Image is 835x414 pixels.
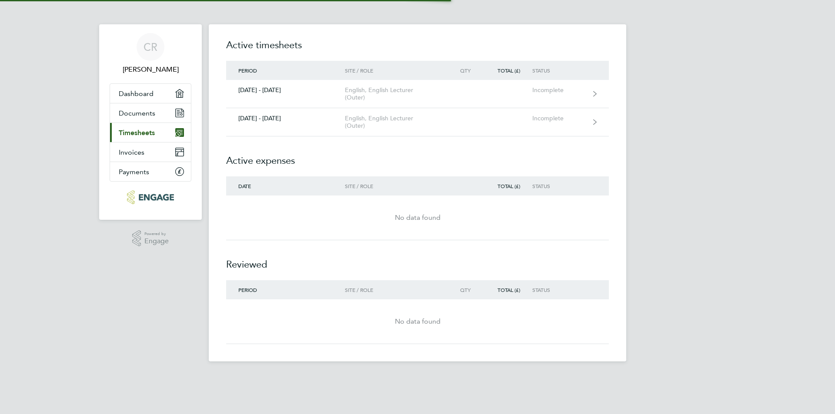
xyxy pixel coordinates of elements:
[132,230,169,247] a: Powered byEngage
[532,287,586,293] div: Status
[119,168,149,176] span: Payments
[483,287,532,293] div: Total (£)
[444,67,483,73] div: Qty
[110,162,191,181] a: Payments
[226,240,609,280] h2: Reviewed
[444,287,483,293] div: Qty
[226,80,609,108] a: [DATE] - [DATE]English, English Lecturer (Outer)Incomplete
[532,115,586,122] div: Incomplete
[119,89,154,98] span: Dashboard
[226,136,609,176] h2: Active expenses
[226,38,609,61] h2: Active timesheets
[110,84,191,103] a: Dashboard
[110,33,191,75] a: CR[PERSON_NAME]
[144,41,157,53] span: CR
[345,67,444,73] div: Site / Role
[238,67,257,74] span: Period
[110,64,191,75] span: Coleen Rayney
[99,24,202,220] nav: Main navigation
[226,108,609,136] a: [DATE] - [DATE]English, English Lecturer (Outer)Incomplete
[144,230,169,238] span: Powered by
[483,67,532,73] div: Total (£)
[110,142,191,162] a: Invoices
[483,183,532,189] div: Total (£)
[110,103,191,123] a: Documents
[119,109,155,117] span: Documents
[532,183,586,189] div: Status
[532,67,586,73] div: Status
[226,115,345,122] div: [DATE] - [DATE]
[345,86,444,101] div: English, English Lecturer (Outer)
[226,316,609,327] div: No data found
[238,286,257,293] span: Period
[345,115,444,129] div: English, English Lecturer (Outer)
[345,183,444,189] div: Site / Role
[226,86,345,94] div: [DATE] - [DATE]
[345,287,444,293] div: Site / Role
[226,183,345,189] div: Date
[110,190,191,204] a: Go to home page
[119,129,155,137] span: Timesheets
[226,212,609,223] div: No data found
[127,190,174,204] img: morganhunt-logo-retina.png
[144,238,169,245] span: Engage
[110,123,191,142] a: Timesheets
[532,86,586,94] div: Incomplete
[119,148,144,156] span: Invoices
